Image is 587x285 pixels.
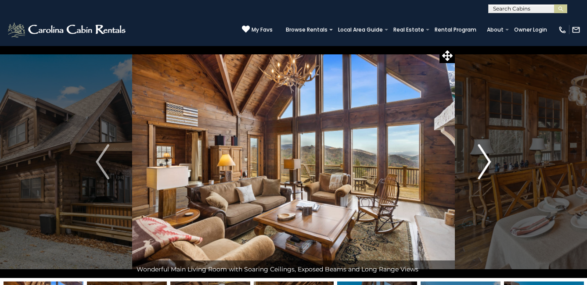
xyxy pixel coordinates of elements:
[73,46,132,278] button: Previous
[483,24,508,36] a: About
[281,24,332,36] a: Browse Rentals
[558,25,567,34] img: phone-regular-white.png
[389,24,429,36] a: Real Estate
[132,260,455,278] div: Wonderful Main Living Room with Soaring Ceilings, Exposed Beams and Long Range Views
[96,144,109,179] img: arrow
[455,46,514,278] button: Next
[430,24,481,36] a: Rental Program
[334,24,387,36] a: Local Area Guide
[478,144,491,179] img: arrow
[242,25,273,34] a: My Favs
[252,26,273,34] span: My Favs
[510,24,551,36] a: Owner Login
[572,25,580,34] img: mail-regular-white.png
[7,21,128,39] img: White-1-2.png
